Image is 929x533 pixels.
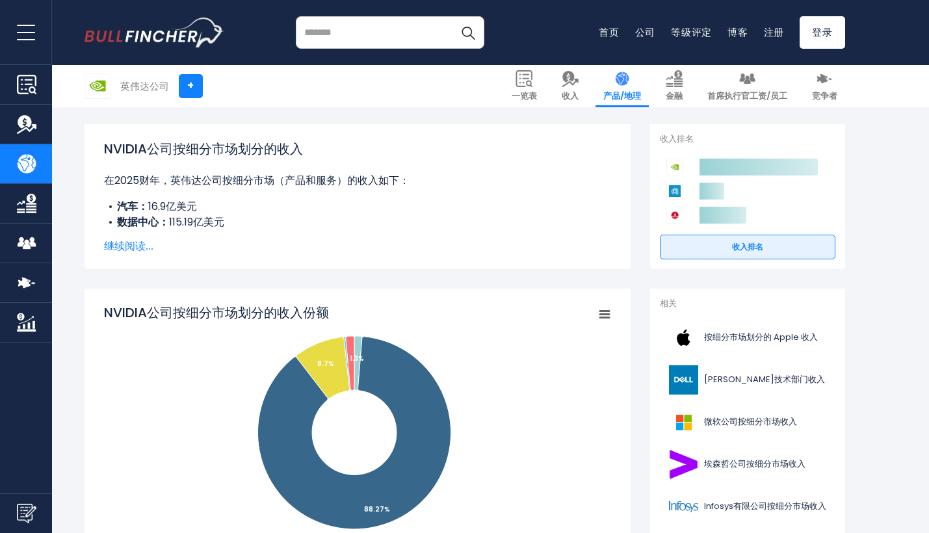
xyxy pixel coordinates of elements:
[554,65,586,107] a: 收入
[562,91,579,102] span: 收入
[658,65,690,107] a: 金融
[117,199,148,214] b: 汽车：
[452,16,484,49] button: 搜索
[660,298,835,309] p: 相关
[120,79,169,94] div: 英伟达公司
[504,65,545,107] a: 一览表
[800,16,845,49] a: 登录
[668,408,700,437] img: MSFT标志
[704,332,818,343] span: 按细分市场划分的 Apple 收入
[104,214,611,230] li: 115.19亿美元
[704,501,826,512] span: Infosys有限公司按细分市场收入
[671,25,712,39] a: 等级评定
[660,362,835,398] a: [PERSON_NAME]技术部门收入
[85,18,224,47] img: 牛翅雀标志
[117,214,169,229] b: 数据中心：
[812,91,837,102] span: 竞争者
[603,91,641,102] span: 产品/地理
[668,492,700,521] img: INFY标志
[704,459,805,470] span: 埃森哲公司按细分市场收入
[704,417,797,428] span: 微软公司按细分市场收入
[660,235,835,259] a: 收入排名
[104,239,611,254] span: 继续阅读...
[104,173,611,188] p: 在2025财年，英伟达公司按细分市场（产品和服务）的收入如下：
[364,504,390,514] tspan: 88.27%
[668,450,700,479] img: ACN标志
[104,139,611,159] h1: NVIDIA公司按细分市场划分的收入
[666,183,683,200] img: 应用材料竞争对手的标志
[707,91,787,102] span: 首席执行官工资/员工
[727,25,748,39] a: 博客
[700,65,795,107] a: 首席执行官工资/员工
[666,207,683,224] img: 博通竞争对手标志
[179,74,203,98] a: +
[85,73,110,98] img: NVDA标志
[666,91,683,102] span: 金融
[704,374,825,385] span: [PERSON_NAME]技术部门收入
[666,159,683,175] img: NVIDIA公司竞争对手的标志
[764,25,785,39] a: 注册
[512,91,537,102] span: 一览表
[660,447,835,482] a: 埃森哲公司按细分市场收入
[660,489,835,525] a: Infosys有限公司按细分市场收入
[660,134,835,145] p: 收入排名
[660,404,835,440] a: 微软公司按细分市场收入
[635,25,656,39] a: 公司
[317,359,334,369] tspan: 8.7%
[85,18,224,47] a: 转到主页
[668,365,700,395] img: 戴尔标志
[660,320,835,356] a: 按细分市场划分的 Apple 收入
[104,199,611,214] li: 16.9亿美元
[668,323,700,352] img: AAPL标志
[804,65,845,107] a: 竞争者
[104,304,329,322] tspan: NVIDIA公司按细分市场划分的收入份额
[595,65,649,107] a: 产品/地理
[350,354,364,363] tspan: 1.3%
[599,25,620,39] a: 首页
